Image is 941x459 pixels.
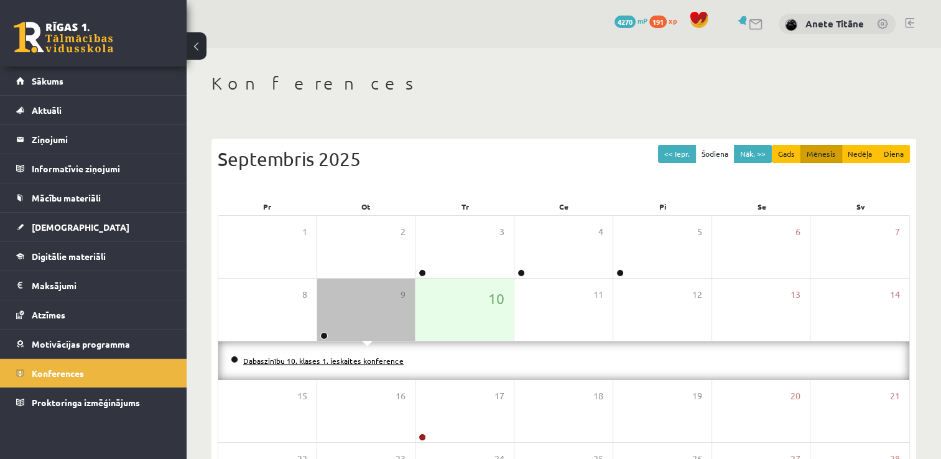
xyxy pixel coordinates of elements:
[16,359,171,387] a: Konferences
[16,330,171,358] a: Motivācijas programma
[218,145,910,173] div: Septembris 2025
[14,22,113,53] a: Rīgas 1. Tālmācības vidusskola
[669,16,677,25] span: xp
[772,145,801,163] button: Gads
[712,198,811,215] div: Se
[734,145,772,163] button: Nāk. >>
[32,154,171,183] legend: Informatīvie ziņojumi
[16,242,171,271] a: Digitālie materiāli
[16,271,171,300] a: Maksājumi
[32,192,101,203] span: Mācību materiāli
[415,198,514,215] div: Tr
[800,145,842,163] button: Mēnesis
[401,288,406,302] span: 9
[795,225,800,239] span: 6
[16,300,171,329] a: Atzīmes
[16,388,171,417] a: Proktoringa izmēģinājums
[790,389,800,403] span: 20
[895,225,900,239] span: 7
[32,309,65,320] span: Atzīmes
[649,16,667,28] span: 191
[16,96,171,124] a: Aktuāli
[32,271,171,300] legend: Maksājumi
[218,198,317,215] div: Pr
[890,288,900,302] span: 14
[614,16,647,25] a: 4270 mP
[16,154,171,183] a: Informatīvie ziņojumi
[32,397,140,408] span: Proktoringa izmēģinājums
[396,389,406,403] span: 16
[658,145,696,163] button: << Iepr.
[613,198,712,215] div: Pi
[32,368,84,379] span: Konferences
[243,356,404,366] a: Dabaszinību 10. klases 1. ieskaites konference
[488,288,504,309] span: 10
[785,19,797,31] img: Anete Titāne
[16,67,171,95] a: Sākums
[697,225,702,239] span: 5
[890,389,900,403] span: 21
[16,125,171,154] a: Ziņojumi
[692,288,702,302] span: 12
[695,145,735,163] button: Šodiena
[32,251,106,262] span: Digitālie materiāli
[499,225,504,239] span: 3
[297,389,307,403] span: 15
[841,145,878,163] button: Nedēļa
[32,125,171,154] legend: Ziņojumi
[317,198,415,215] div: Ot
[32,104,62,116] span: Aktuāli
[692,389,702,403] span: 19
[302,225,307,239] span: 1
[593,389,603,403] span: 18
[16,213,171,241] a: [DEMOGRAPHIC_DATA]
[790,288,800,302] span: 13
[614,16,636,28] span: 4270
[32,75,63,86] span: Sākums
[593,288,603,302] span: 11
[401,225,406,239] span: 2
[211,73,916,94] h1: Konferences
[514,198,613,215] div: Ce
[649,16,683,25] a: 191 xp
[811,198,910,215] div: Sv
[494,389,504,403] span: 17
[637,16,647,25] span: mP
[302,288,307,302] span: 8
[32,338,130,350] span: Motivācijas programma
[878,145,910,163] button: Diena
[16,183,171,212] a: Mācību materiāli
[598,225,603,239] span: 4
[32,221,129,233] span: [DEMOGRAPHIC_DATA]
[805,17,864,30] a: Anete Titāne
